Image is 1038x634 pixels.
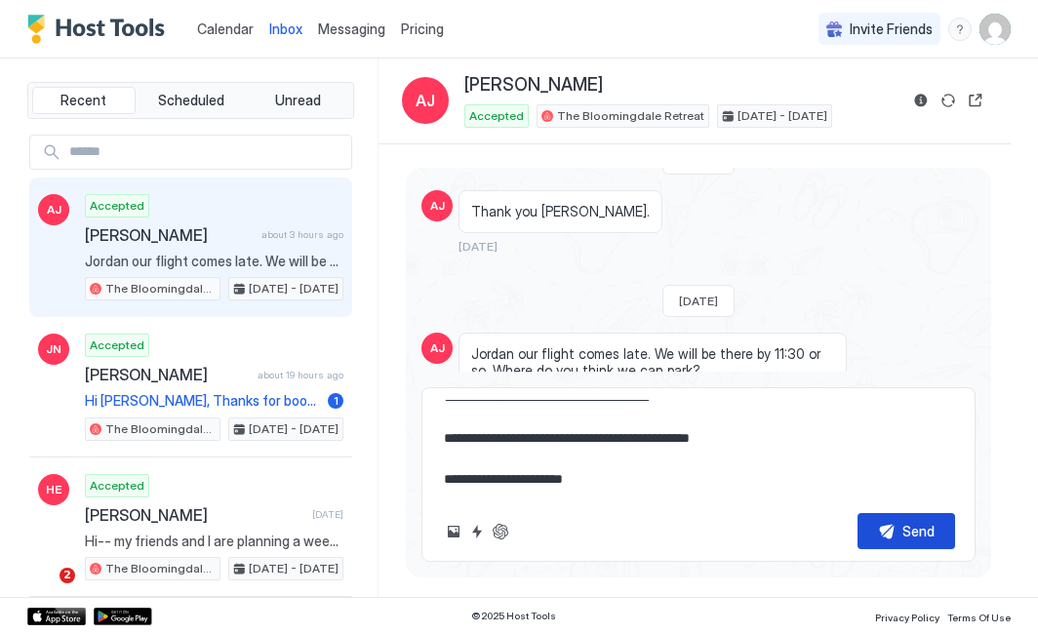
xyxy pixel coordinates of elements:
div: menu [948,18,972,41]
span: Hi [PERSON_NAME], Thanks for booking our place! I'll send you more details including check-in ins... [85,392,320,410]
span: Accepted [90,337,144,354]
span: HE [46,481,61,498]
button: Scheduled [140,87,243,114]
button: Reservation information [909,89,933,112]
span: The Bloomingdale Retreat [105,280,216,297]
span: The Bloomingdale Retreat [105,560,216,577]
button: Unread [246,87,349,114]
span: Pricing [401,20,444,38]
button: Send [858,513,955,549]
a: Host Tools Logo [27,15,174,44]
span: [DATE] - [DATE] [249,420,339,438]
span: [DATE] - [DATE] [249,280,339,297]
span: Scheduled [158,92,224,109]
span: Privacy Policy [875,612,939,623]
span: Recent [60,92,106,109]
span: [DATE] [679,294,718,308]
button: Open reservation [964,89,987,112]
a: App Store [27,608,86,625]
span: Jordan our flight comes late. We will be there by 11:30 or so. Where do you think we can park? [85,253,343,270]
a: Privacy Policy [875,606,939,626]
iframe: Intercom live chat [20,568,66,614]
span: [PERSON_NAME] [85,365,250,384]
span: [DATE] - [DATE] [738,107,827,125]
span: Hi-- my friends and I are planning a weekend trip to [GEOGRAPHIC_DATA] [85,533,343,550]
span: © 2025 Host Tools [471,610,556,622]
div: User profile [979,14,1011,45]
a: Google Play Store [94,608,152,625]
span: [DATE] [459,239,498,254]
span: AJ [430,339,445,357]
button: Sync reservation [937,89,960,112]
span: [PERSON_NAME] [464,74,603,97]
span: 1 [334,393,339,408]
span: The Bloomingdale Retreat [557,107,704,125]
div: tab-group [27,82,354,119]
button: ChatGPT Auto Reply [489,520,512,543]
span: Accepted [90,477,144,495]
span: [DATE] [312,508,343,521]
a: Calendar [197,19,254,39]
span: Invite Friends [850,20,933,38]
span: Jordan our flight comes late. We will be there by 11:30 or so. Where do you think we can park? [471,345,834,379]
span: [PERSON_NAME] [85,225,254,245]
span: Accepted [469,107,524,125]
button: Recent [32,87,136,114]
span: [PERSON_NAME] [85,505,304,525]
span: Thank you [PERSON_NAME]. [471,203,650,220]
input: Input Field [61,136,351,169]
span: AJ [47,201,61,218]
span: 2 [60,568,75,583]
span: AJ [430,197,445,215]
button: Quick reply [465,520,489,543]
span: AJ [416,89,435,112]
span: Calendar [197,20,254,37]
a: Inbox [269,19,302,39]
button: Upload image [442,520,465,543]
span: [DATE] - [DATE] [249,560,339,577]
span: about 19 hours ago [258,369,343,381]
span: JN [46,340,61,358]
div: Send [902,521,935,541]
span: Messaging [318,20,385,37]
a: Messaging [318,19,385,39]
span: Unread [275,92,321,109]
span: about 3 hours ago [261,228,343,241]
span: The Bloomingdale Retreat [105,420,216,438]
span: Inbox [269,20,302,37]
span: Accepted [90,197,144,215]
a: Terms Of Use [947,606,1011,626]
span: Terms Of Use [947,612,1011,623]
